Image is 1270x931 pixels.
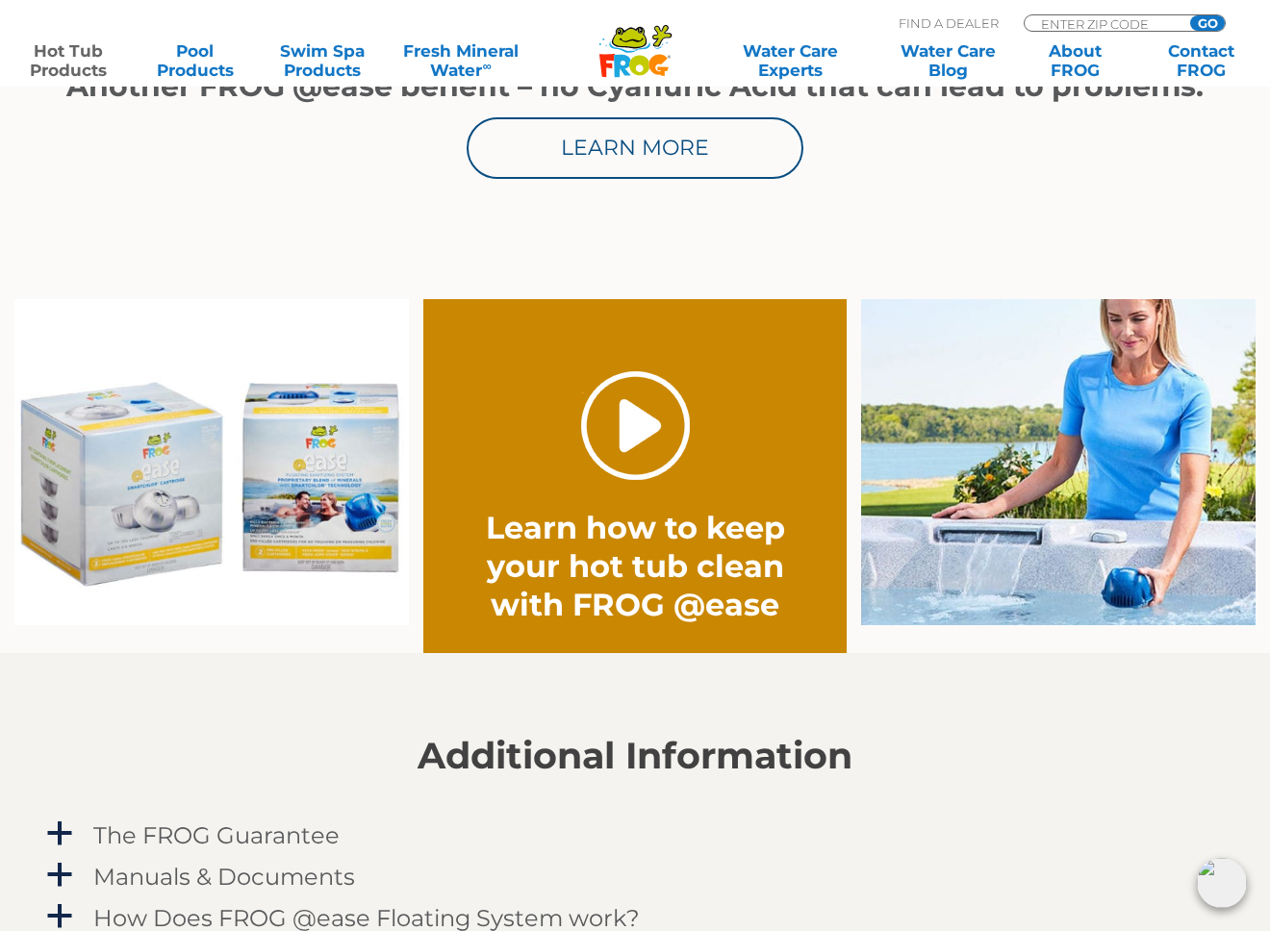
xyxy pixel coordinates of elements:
[467,117,803,179] a: Learn More
[899,41,997,80] a: Water CareBlog
[482,59,491,73] sup: ∞
[1039,15,1169,32] input: Zip Code Form
[146,41,244,80] a: PoolProducts
[45,819,74,848] span: a
[899,14,999,32] p: Find A Dealer
[93,822,340,848] h4: The FROG Guarantee
[1153,41,1251,80] a: ContactFROG
[19,41,117,80] a: Hot TubProducts
[45,902,74,931] span: a
[58,70,1212,103] h1: Another FROG @ease benefit – no Cyanuric Acid that can lead to problems.
[399,41,522,80] a: Fresh MineralWater∞
[93,905,640,931] h4: How Does FROG @ease Floating System work?
[43,735,1227,777] h2: Additional Information
[711,41,871,80] a: Water CareExperts
[93,864,355,890] h4: Manuals & Documents
[1026,41,1124,80] a: AboutFROG
[43,818,1227,853] a: a The FROG Guarantee
[861,299,1256,625] img: fpo-flippin-frog-2
[466,509,804,624] h2: Learn how to keep your hot tub clean with FROG @ease
[14,299,409,625] img: Ease Packaging
[1190,15,1225,31] input: GO
[1197,858,1247,908] img: openIcon
[581,371,690,480] a: Play Video
[43,859,1227,894] a: a Manuals & Documents
[272,41,370,80] a: Swim SpaProducts
[45,861,74,890] span: a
